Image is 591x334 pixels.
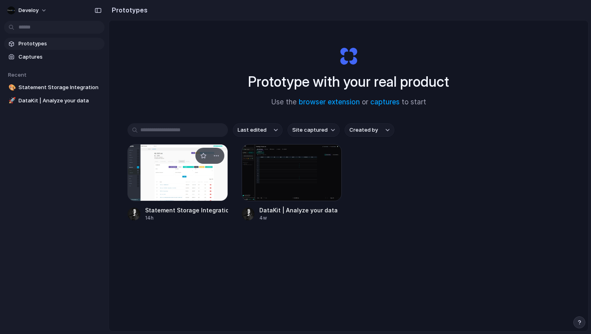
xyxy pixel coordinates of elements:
div: 🚀 [8,96,14,105]
a: 🚀DataKit | Analyze your data [4,95,105,107]
span: Last edited [238,126,267,134]
button: 🎨 [7,83,15,92]
div: 14h [145,214,228,222]
a: Statement Storage IntegrationStatement Storage Integration14h [127,144,228,222]
button: 🚀 [7,97,15,105]
a: Captures [4,51,105,63]
div: 4w [259,214,338,222]
a: Prototypes [4,38,105,50]
a: browser extension [299,98,360,106]
button: Created by [345,123,394,137]
button: Site captured [287,123,340,137]
button: Develoy [4,4,51,17]
h1: Prototype with your real product [248,71,449,92]
a: 🎨Statement Storage Integration [4,81,105,94]
button: Last edited [233,123,283,137]
span: Prototypes [18,40,101,48]
div: Statement Storage Integration [145,206,228,214]
a: captures [370,98,400,106]
span: DataKit | Analyze your data [18,97,101,105]
div: DataKit | Analyze your data [259,206,338,214]
span: Statement Storage Integration [18,83,101,92]
span: Site captured [292,126,328,134]
span: Develoy [18,6,39,14]
h2: Prototypes [109,5,148,15]
div: 🎨 [8,83,14,92]
a: DataKit | Analyze your dataDataKit | Analyze your data4w [242,144,342,222]
span: Captures [18,53,101,61]
span: Recent [8,71,27,78]
span: Created by [349,126,378,134]
span: Use the or to start [271,97,426,108]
